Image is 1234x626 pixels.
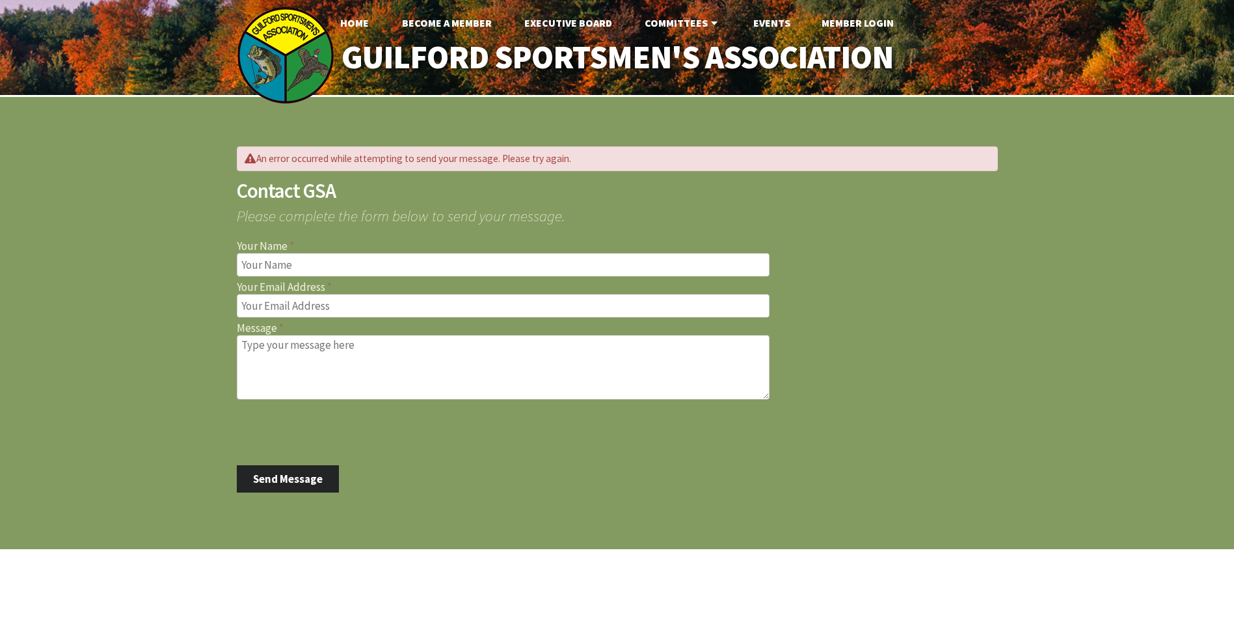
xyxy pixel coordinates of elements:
[237,253,770,277] input: Your Name
[330,10,379,36] a: Home
[237,323,998,334] label: Message
[811,10,904,36] a: Member Login
[743,10,801,36] a: Events
[314,30,920,85] a: Guilford Sportsmen's Association
[237,241,998,252] label: Your Name
[237,181,998,201] h2: Contact GSA
[237,405,435,456] iframe: reCAPTCHA
[514,10,623,36] a: Executive Board
[237,294,770,318] input: Your Email Address
[237,465,340,493] button: Send Message
[634,10,731,36] a: Committees
[392,10,502,36] a: Become A Member
[237,282,998,293] label: Your Email Address
[237,146,998,170] div: An error occurred while attempting to send your message. Please try again.
[237,7,334,104] img: logo_sm.png
[237,200,998,223] span: Please complete the form below to send your message.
